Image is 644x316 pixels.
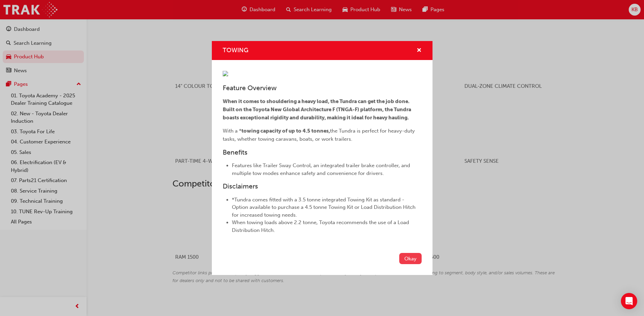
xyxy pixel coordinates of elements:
li: Features like Trailer Sway Control, an integrated trailer brake controller, and multiple tow mode... [232,162,422,177]
span: When it comes to shouldering a heavy load, the Tundra can get the job done. Built on the Toyota N... [223,98,412,121]
h3: Feature Overview [223,84,422,92]
h3: Disclaimers [223,182,422,190]
li: *Tundra comes fitted with a 3.5 tonne integrated Towing Kit as standard - Option available to pur... [232,196,422,219]
img: 99f215f5-2aa5-4578-94d5-d1cb98a8f471.jpg [223,71,228,76]
div: Open Intercom Messenger [621,293,637,309]
span: cross-icon [417,48,422,54]
li: When towing loads above 2.2 tonne, Toyota recommends the use of a Load Distribution Hitch. [232,219,422,234]
span: towing capacity of up to 4.5 tonnes, [241,128,330,134]
h3: Benefits [223,149,422,156]
span: With a * [223,128,241,134]
span: TOWING [223,46,249,54]
button: cross-icon [417,46,422,55]
div: TOWING [212,41,433,275]
button: Okay [399,253,422,264]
